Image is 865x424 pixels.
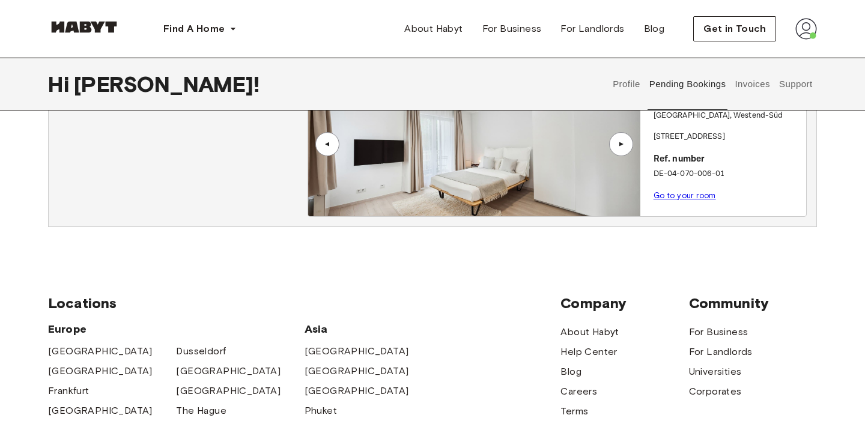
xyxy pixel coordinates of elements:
a: Blog [560,365,581,379]
a: For Landlords [551,17,634,41]
span: For Landlords [560,22,624,36]
a: The Hague [176,404,226,418]
a: Terms [560,404,588,419]
a: Phuket [305,404,337,418]
a: [GEOGRAPHIC_DATA] [48,344,153,359]
img: Habyt [48,21,120,33]
button: Invoices [733,58,771,111]
span: [PERSON_NAME] ! [74,71,259,97]
a: Go to your room [654,191,716,200]
img: avatar [795,18,817,40]
a: [GEOGRAPHIC_DATA] [176,364,281,378]
span: Hi [48,71,74,97]
span: Company [560,294,688,312]
a: Blog [634,17,675,41]
button: Find A Home [154,17,246,41]
span: Blog [644,22,665,36]
span: About Habyt [404,22,463,36]
button: Support [777,58,814,111]
a: For Business [473,17,551,41]
a: Dusseldorf [176,344,226,359]
span: Locations [48,294,560,312]
a: [GEOGRAPHIC_DATA] [176,384,281,398]
a: [GEOGRAPHIC_DATA] [48,404,153,418]
a: [GEOGRAPHIC_DATA] [305,364,409,378]
a: About Habyt [560,325,619,339]
div: ▲ [615,141,627,148]
a: Corporates [689,384,742,399]
span: Europe [48,322,305,336]
button: Pending Bookings [648,58,727,111]
p: [STREET_ADDRESS] [654,131,801,143]
a: [GEOGRAPHIC_DATA] [48,364,153,378]
span: Get in Touch [703,22,766,36]
a: [GEOGRAPHIC_DATA] [305,384,409,398]
a: [GEOGRAPHIC_DATA] [305,344,409,359]
button: Profile [612,58,642,111]
a: For Landlords [689,345,753,359]
a: For Business [689,325,748,339]
a: About Habyt [395,17,472,41]
p: Ref. number [654,153,801,166]
span: Community [689,294,817,312]
img: Image of the room [308,72,640,216]
div: user profile tabs [609,58,817,111]
div: ▲ [321,141,333,148]
a: Careers [560,384,597,399]
p: DE-04-070-006-01 [654,168,801,180]
p: [GEOGRAPHIC_DATA] , Westend-Süd [654,110,783,122]
span: Asia [305,322,432,336]
button: Get in Touch [693,16,776,41]
span: For Business [482,22,542,36]
span: Find A Home [163,22,225,36]
a: Frankfurt [48,384,90,398]
a: Help Center [560,345,617,359]
a: Universities [689,365,742,379]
